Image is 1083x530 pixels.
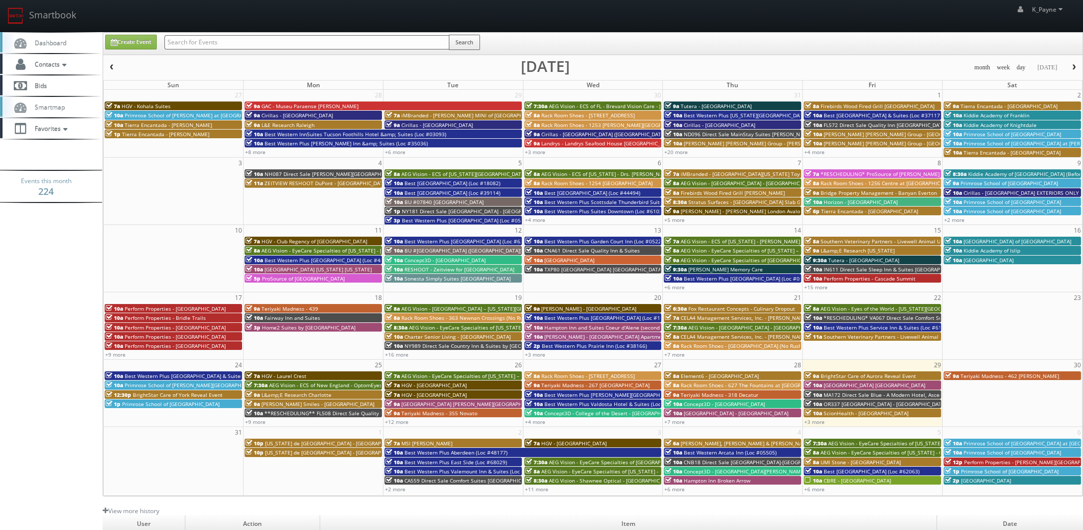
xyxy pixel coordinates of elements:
span: 7a [386,372,400,380]
span: AEG Vision - ECS of [US_STATE] - Drs. [PERSON_NAME] and [PERSON_NAME] [541,170,725,178]
span: CNA61 Direct Sale Quality Inn & Suites [544,247,640,254]
span: 10a [106,333,123,340]
span: 9a [246,391,260,398]
span: 10a [386,266,403,273]
span: 8a [525,372,540,380]
a: +3 more [525,148,545,156]
span: 10a [805,140,822,147]
span: 7a [246,372,260,380]
span: 10a [386,198,403,206]
span: 8a [805,103,819,110]
span: Fairway Inn and Suites [264,314,320,321]
span: [PERSON_NAME] [PERSON_NAME] Group - [GEOGRAPHIC_DATA] - [STREET_ADDRESS] [824,131,1027,138]
span: L&amp;E Research Charlotte [261,391,331,398]
span: 10a [246,314,263,321]
span: 10a [386,275,403,282]
span: AEG Vision - ECS of [US_STATE] - [PERSON_NAME] EyeCare - [GEOGRAPHIC_DATA] ([GEOGRAPHIC_DATA]) [681,238,931,245]
span: 10a [805,275,822,282]
span: Horizon - [GEOGRAPHIC_DATA] [824,198,898,206]
span: 10a [805,112,822,119]
span: 7a [665,170,679,178]
span: 1p [106,400,121,408]
a: Create Event [105,35,157,49]
span: 8a [665,189,679,196]
span: Landrys - Landrys Seafood House [GEOGRAPHIC_DATA] GALV [541,140,688,147]
span: 9a [665,257,679,264]
span: AEG Vision - EyeCare Specialties of [US_STATE] – [PERSON_NAME] Eye Care [401,372,584,380]
span: Kiddie Academy of Knightdale [964,121,1037,129]
span: Best Western Plus Suites Downtown (Loc #61037) [544,208,667,215]
span: [GEOGRAPHIC_DATA] [PERSON_NAME][GEOGRAPHIC_DATA] [401,400,543,408]
span: AEG Vision - ECS of New England - OptomEyes Health – [GEOGRAPHIC_DATA] [269,382,456,389]
span: Dashboard [30,38,66,47]
span: Hampton Inn and Suites Coeur d'Alene (second shoot) [544,324,677,331]
span: Element6 - [GEOGRAPHIC_DATA] [681,372,759,380]
span: 8a [805,305,819,312]
span: 9a [665,391,679,398]
span: 10a [805,314,822,321]
span: HGV - Club Regency of [GEOGRAPHIC_DATA] [261,238,367,245]
span: 9a [945,103,959,110]
span: [PERSON_NAME] [PERSON_NAME] Group - [PERSON_NAME] - 712 [PERSON_NAME] Trove [PERSON_NAME] [684,140,940,147]
span: 11a [246,180,263,187]
span: 10a [106,305,123,312]
span: 9a [805,189,819,196]
span: [PERSON_NAME] - [GEOGRAPHIC_DATA] [541,305,636,312]
span: Smartmap [30,103,65,111]
span: HGV - Laurel Crest [261,372,306,380]
span: 2p [525,342,540,349]
span: 10a [945,198,962,206]
span: 6p [805,208,820,215]
span: 10a [525,391,543,398]
span: 9a [246,400,260,408]
span: 8a [525,170,540,178]
span: Perform Properties - [GEOGRAPHIC_DATA] [125,324,226,331]
a: +6 more [385,148,405,156]
span: 8a [665,342,679,349]
span: 7a [805,170,819,178]
span: 9a [246,305,260,312]
span: 9a [246,103,260,110]
span: MA172 Direct Sale Blue - A Modern Hotel, Ascend Hotel Collection [824,391,987,398]
span: 10a [945,140,962,147]
span: 10a [945,121,962,129]
span: Teriyaki Madness - 267 [GEOGRAPHIC_DATA] [541,382,649,389]
span: 10a [386,189,403,196]
span: 10a [525,400,543,408]
span: iMBranded - [PERSON_NAME] MINI of [GEOGRAPHIC_DATA] [401,112,544,119]
span: 10a [525,198,543,206]
span: L&amp;E Research [US_STATE] [821,247,895,254]
span: Tierra Encantada - [GEOGRAPHIC_DATA] [821,208,918,215]
span: Tierra Encantada - [GEOGRAPHIC_DATA] [960,103,1057,110]
span: 7a [386,382,400,389]
span: 10a [525,208,543,215]
span: Tierra Encantada - [PERSON_NAME] [125,121,212,129]
span: 6:30a [665,305,687,312]
span: 10a [525,247,543,254]
span: CELA4 Management Services, Inc. - [PERSON_NAME] Genesis [681,333,829,340]
span: Southern Veterinary Partners - Livewell Animal Urgent Care of [PERSON_NAME] [821,238,1015,245]
span: Best Western Plus [GEOGRAPHIC_DATA] (Loc #62024) [404,238,534,245]
span: 9a [805,247,819,254]
span: Firebirds Wood Fired Grill [GEOGRAPHIC_DATA] [821,103,934,110]
span: AEG Vision - ECS of FL - Brevard Vision Care - [PERSON_NAME] [549,103,700,110]
span: 7a [665,314,679,321]
span: NY181 Direct Sale [GEOGRAPHIC_DATA] - [GEOGRAPHIC_DATA] [402,208,553,215]
span: [PERSON_NAME] - [GEOGRAPHIC_DATA] Apartments [544,333,669,340]
button: Search [449,35,480,50]
span: Perform Properties - Bridle Trails [125,314,206,321]
span: 10a [106,314,123,321]
span: Perform Properties - [GEOGRAPHIC_DATA] [125,333,226,340]
span: GAC - Museu Paraense [PERSON_NAME] [261,103,358,110]
span: 10a [805,391,822,398]
span: ZEITVIEW RESHOOT DuPont - [GEOGRAPHIC_DATA], [GEOGRAPHIC_DATA] [264,180,441,187]
span: Best [GEOGRAPHIC_DATA] & Suites (Loc #37117) [824,112,942,119]
span: Best Western Plus Scottsdale Thunderbird Suites (Loc #03156) [544,198,699,206]
span: 3p [386,217,400,224]
span: 3p [246,324,260,331]
span: [PERSON_NAME] [PERSON_NAME] Group - [GEOGRAPHIC_DATA] - [STREET_ADDRESS] [824,140,1027,147]
span: Best Western InnSuites Tucson Foothills Hotel &amp; Suites (Loc #03093) [264,131,446,138]
span: Best Western Plus Garden Court Inn (Loc #05224) [544,238,666,245]
span: 10a [665,112,682,119]
span: 8a [386,170,400,178]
